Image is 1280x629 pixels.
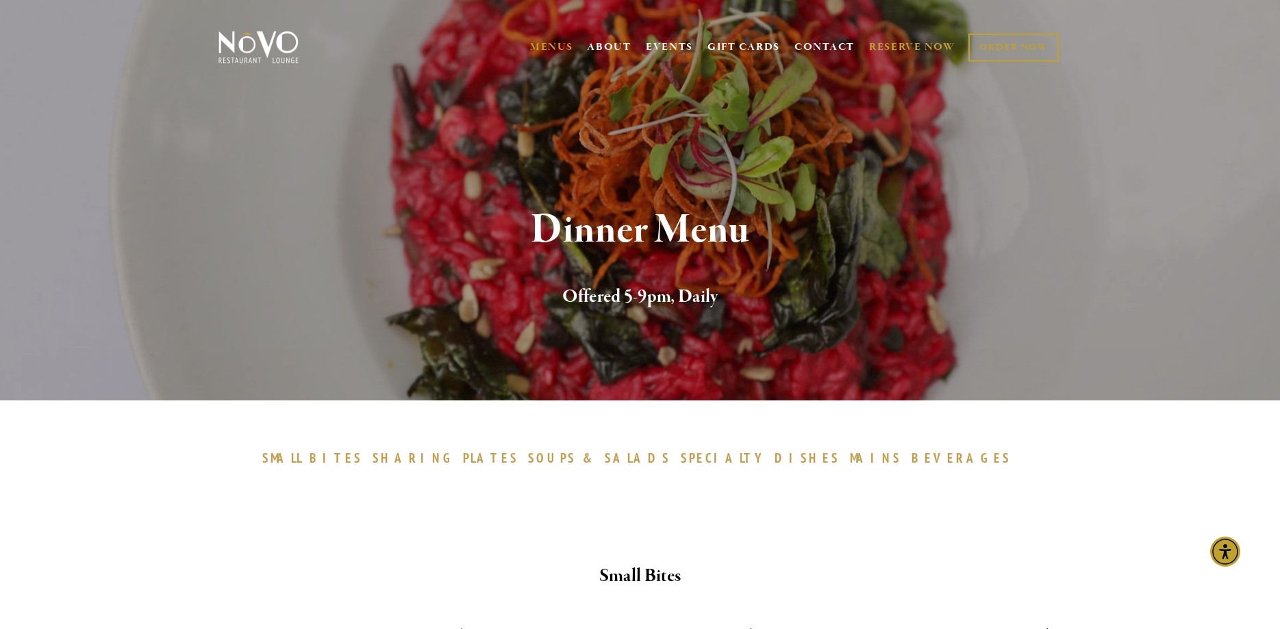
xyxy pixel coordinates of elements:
img: Novo Restaurant &amp; Lounge [216,30,301,64]
span: DISHES [775,450,840,466]
span: SPECIALTY [681,450,768,466]
a: SMALLBITES [262,450,370,466]
a: MENUS [530,40,573,54]
span: SHARING [373,450,456,466]
span: BEVERAGES [912,450,1012,466]
span: & [583,450,598,466]
strong: Small Bites [599,564,681,588]
div: Accessibility Menu [1210,537,1240,567]
span: BITES [310,450,362,466]
a: ORDER NOW [968,34,1058,62]
h2: Offered 5-9pm, Daily [241,283,1040,311]
a: SOUPS&SALADS [528,450,677,466]
a: GIFT CARDS [707,34,780,60]
span: PLATES [463,450,518,466]
a: SPECIALTYDISHES [681,450,846,466]
a: SHARINGPLATES [373,450,525,466]
a: ABOUT [587,40,631,54]
span: SOUPS [528,450,576,466]
a: EVENTS [646,40,693,54]
a: BEVERAGES [912,450,1018,466]
h1: Dinner Menu [241,208,1040,253]
a: RESERVE NOW [869,34,955,60]
span: MAINS [850,450,901,466]
a: MAINS [850,450,908,466]
span: SMALL [262,450,303,466]
span: SALADS [605,450,670,466]
a: CONTACT [794,34,855,60]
